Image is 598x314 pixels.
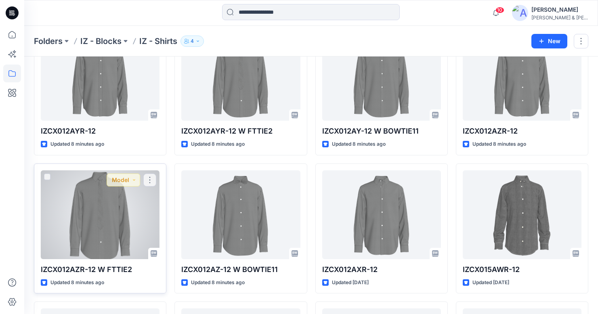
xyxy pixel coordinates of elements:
p: 4 [191,37,194,46]
a: IZCX012AY-12 W BOWTIE11 [322,32,441,121]
p: Updated 8 minutes ago [332,140,386,149]
p: Updated 8 minutes ago [191,140,245,149]
a: IZCX012AZ-12 W BOWTIE11 [181,170,300,259]
a: IZCX015AWR-12 [463,170,581,259]
span: 10 [495,7,504,13]
a: Folders [34,36,63,47]
p: Updated [DATE] [332,278,369,287]
p: IZCX012AZR-12 W FTTIE2 [41,264,159,275]
p: IZCX012AZ-12 W BOWTIE11 [181,264,300,275]
button: New [531,34,567,48]
button: 4 [180,36,204,47]
a: IZCX012AZR-12 [463,32,581,121]
div: [PERSON_NAME] [531,5,588,15]
p: Updated [DATE] [472,278,509,287]
p: IZCX012AY-12 W BOWTIE11 [322,126,441,137]
a: IZCX012AXR-12 [322,170,441,259]
p: Updated 8 minutes ago [472,140,526,149]
p: IZCX012AZR-12 [463,126,581,137]
p: Updated 8 minutes ago [191,278,245,287]
p: IZCX012AYR-12 [41,126,159,137]
a: IZCX012AYR-12 [41,32,159,121]
a: IZCX012AYR-12 W FTTIE2 [181,32,300,121]
p: Updated 8 minutes ago [50,278,104,287]
p: Updated 8 minutes ago [50,140,104,149]
img: avatar [512,5,528,21]
div: [PERSON_NAME] & [PERSON_NAME] [531,15,588,21]
a: IZ - Blocks [80,36,122,47]
p: IZ - Shirts [139,36,177,47]
p: IZCX012AXR-12 [322,264,441,275]
p: IZCX015AWR-12 [463,264,581,275]
a: IZCX012AZR-12 W FTTIE2 [41,170,159,259]
p: IZCX012AYR-12 W FTTIE2 [181,126,300,137]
